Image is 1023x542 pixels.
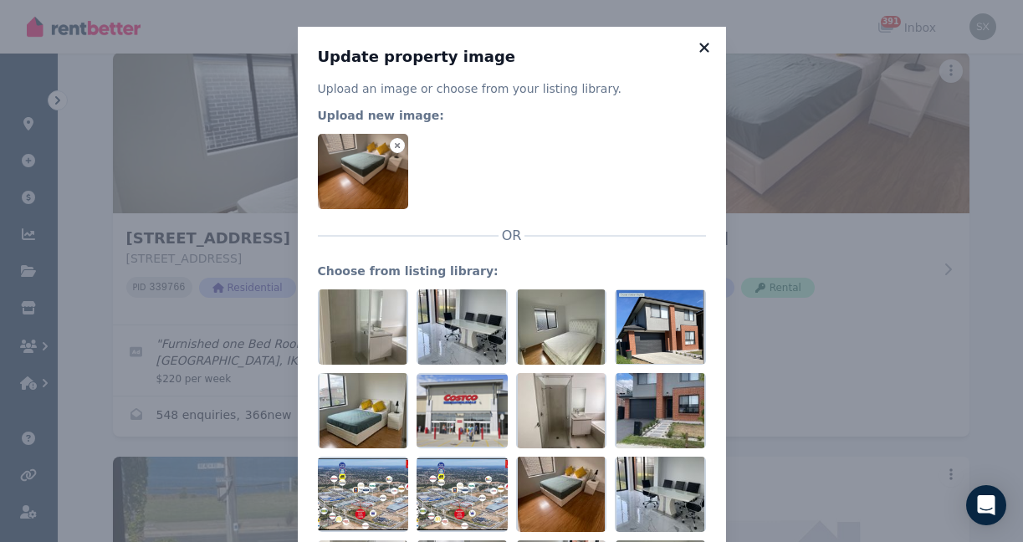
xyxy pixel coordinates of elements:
[966,485,1006,525] div: Open Intercom Messenger
[499,226,525,246] span: OR
[318,47,706,67] h3: Update property image
[318,263,706,279] legend: Choose from listing library:
[318,80,706,97] p: Upload an image or choose from your listing library.
[318,107,706,124] legend: Upload new image:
